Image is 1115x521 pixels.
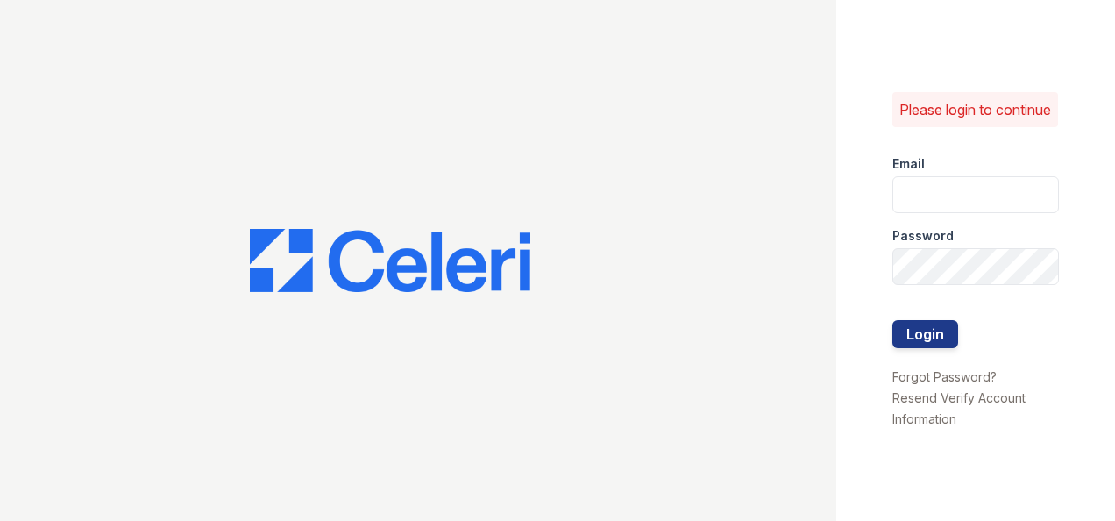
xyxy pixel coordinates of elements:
button: Login [892,320,958,348]
label: Password [892,227,954,245]
p: Please login to continue [899,99,1051,120]
a: Resend Verify Account Information [892,390,1026,426]
label: Email [892,155,925,173]
a: Forgot Password? [892,369,997,384]
img: CE_Logo_Blue-a8612792a0a2168367f1c8372b55b34899dd931a85d93a1a3d3e32e68fde9ad4.png [250,229,530,292]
